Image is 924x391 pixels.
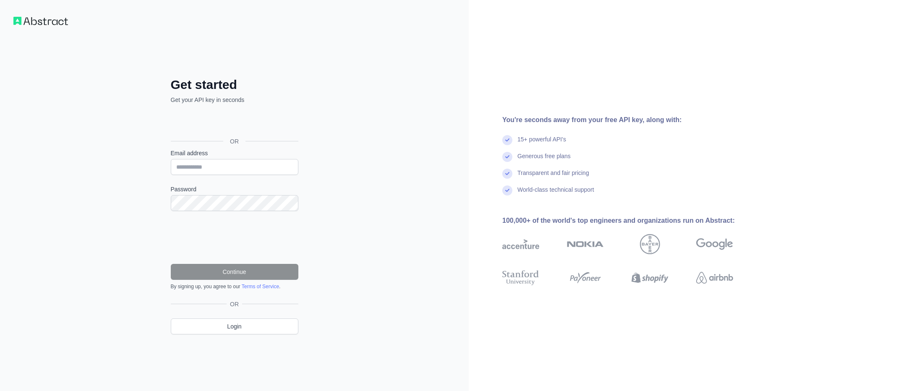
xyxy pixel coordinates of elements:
img: Workflow [13,17,68,25]
a: Terms of Service [242,284,279,289]
img: nokia [567,234,604,254]
img: bayer [640,234,660,254]
img: payoneer [567,268,604,287]
iframe: reCAPTCHA [171,221,298,254]
img: airbnb [696,268,733,287]
div: 100,000+ of the world's top engineers and organizations run on Abstract: [502,216,760,226]
img: check mark [502,135,512,145]
img: check mark [502,169,512,179]
div: 15+ powerful API's [517,135,566,152]
img: check mark [502,185,512,195]
h2: Get started [171,77,298,92]
div: You're seconds away from your free API key, along with: [502,115,760,125]
label: Password [171,185,298,193]
div: Transparent and fair pricing [517,169,589,185]
iframe: Sign in with Google Button [167,113,301,132]
img: accenture [502,234,539,254]
div: By signing up, you agree to our . [171,283,298,290]
img: stanford university [502,268,539,287]
span: OR [223,137,245,146]
p: Get your API key in seconds [171,96,298,104]
div: Generous free plans [517,152,571,169]
img: check mark [502,152,512,162]
img: shopify [632,268,668,287]
button: Continue [171,264,298,280]
label: Email address [171,149,298,157]
a: Login [171,318,298,334]
span: OR [227,300,242,308]
div: World-class technical support [517,185,594,202]
img: google [696,234,733,254]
